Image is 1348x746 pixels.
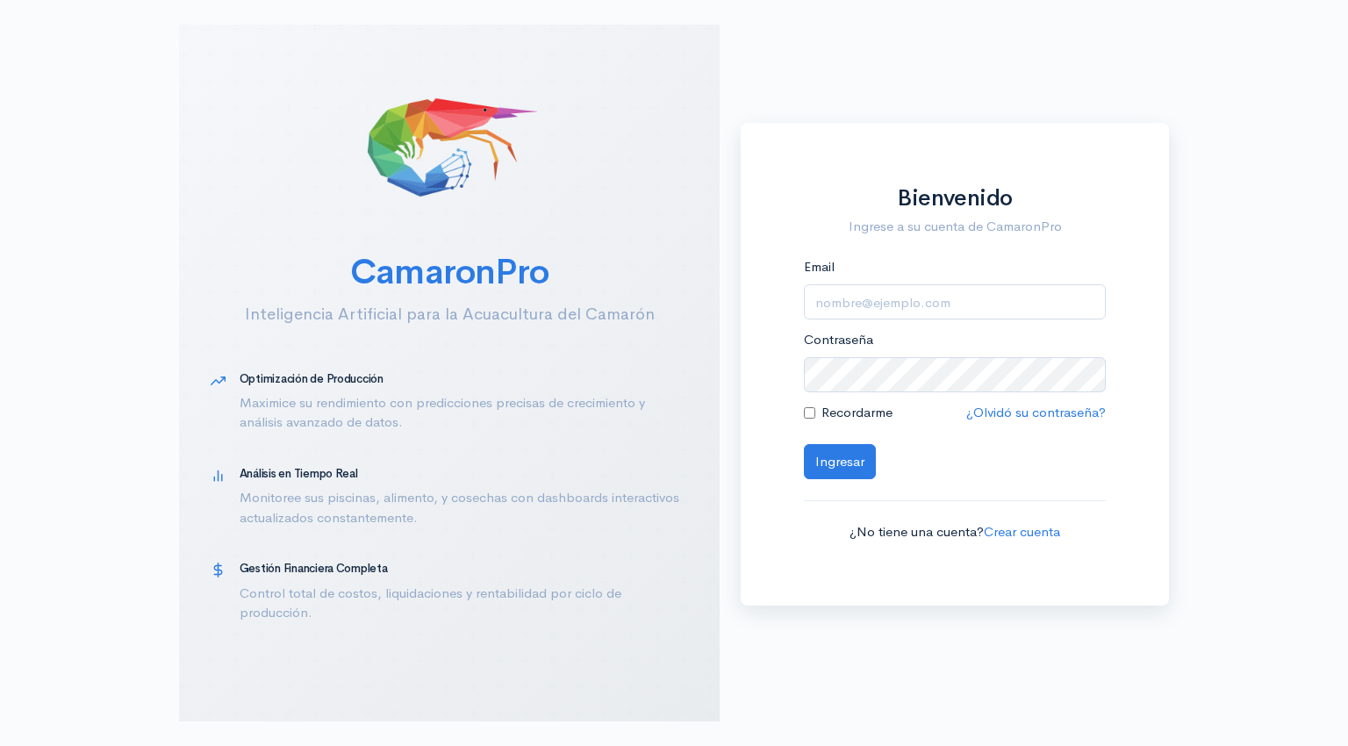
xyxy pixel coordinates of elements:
a: ¿Olvidó su contraseña? [966,404,1106,420]
img: CamaronPro Logo [362,56,537,232]
a: Crear cuenta [984,523,1060,540]
h5: Gestión Financiera Completa [240,563,688,575]
button: Ingresar [804,444,876,480]
p: Ingrese a su cuenta de CamaronPro [804,217,1106,237]
h2: CamaronPro [211,253,688,291]
p: Control total de costos, liquidaciones y rentabilidad por ciclo de producción. [240,584,688,623]
p: Maximice su rendimiento con predicciones precisas de crecimiento y análisis avanzado de datos. [240,393,688,433]
p: ¿No tiene una cuenta? [804,522,1106,542]
h5: Análisis en Tiempo Real [240,468,688,480]
h1: Bienvenido [804,186,1106,212]
input: nombre@ejemplo.com [804,284,1106,320]
label: Email [804,257,835,277]
p: Inteligencia Artificial para la Acuacultura del Camarón [211,302,688,326]
h5: Optimización de Producción [240,373,688,385]
label: Contraseña [804,330,873,350]
label: Recordarme [821,403,893,423]
p: Monitoree sus piscinas, alimento, y cosechas con dashboards interactivos actualizados constanteme... [240,488,688,527]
